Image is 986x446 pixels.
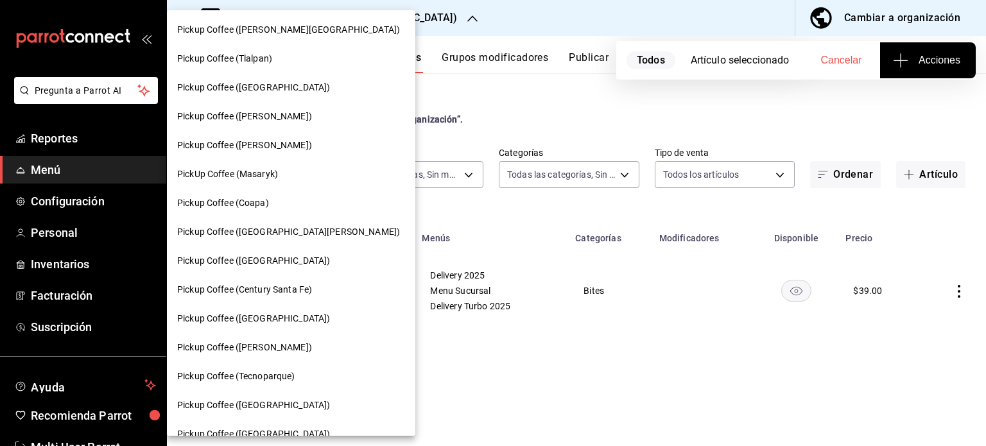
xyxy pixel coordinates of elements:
[167,246,415,275] div: Pickup Coffee ([GEOGRAPHIC_DATA])
[167,102,415,131] div: Pickup Coffee ([PERSON_NAME])
[167,44,415,73] div: Pickup Coffee (Tlalpan)
[177,139,312,152] span: Pickup Coffee ([PERSON_NAME])
[177,110,312,123] span: Pickup Coffee ([PERSON_NAME])
[167,15,415,44] div: Pickup Coffee ([PERSON_NAME][GEOGRAPHIC_DATA])
[177,254,330,268] span: Pickup Coffee ([GEOGRAPHIC_DATA])
[167,362,415,391] div: Pickup Coffee (Tecnoparque)
[177,23,400,37] span: Pickup Coffee ([PERSON_NAME][GEOGRAPHIC_DATA])
[177,52,272,65] span: Pickup Coffee (Tlalpan)
[167,304,415,333] div: Pickup Coffee ([GEOGRAPHIC_DATA])
[167,160,415,189] div: PickUp Coffee (Masaryk)
[177,81,330,94] span: Pickup Coffee ([GEOGRAPHIC_DATA])
[177,283,312,296] span: Pickup Coffee (Century Santa Fe)
[177,399,330,412] span: Pickup Coffee ([GEOGRAPHIC_DATA])
[177,225,400,239] span: Pickup Coffee ([GEOGRAPHIC_DATA][PERSON_NAME])
[167,189,415,218] div: Pickup Coffee (Coapa)
[177,427,330,441] span: Pickup Coffee ([GEOGRAPHIC_DATA])
[177,167,278,181] span: PickUp Coffee (Masaryk)
[167,131,415,160] div: Pickup Coffee ([PERSON_NAME])
[167,275,415,304] div: Pickup Coffee (Century Santa Fe)
[177,370,295,383] span: Pickup Coffee (Tecnoparque)
[167,218,415,246] div: Pickup Coffee ([GEOGRAPHIC_DATA][PERSON_NAME])
[167,333,415,362] div: Pickup Coffee ([PERSON_NAME])
[177,196,269,210] span: Pickup Coffee (Coapa)
[167,73,415,102] div: Pickup Coffee ([GEOGRAPHIC_DATA])
[167,391,415,420] div: Pickup Coffee ([GEOGRAPHIC_DATA])
[177,341,312,354] span: Pickup Coffee ([PERSON_NAME])
[177,312,330,325] span: Pickup Coffee ([GEOGRAPHIC_DATA])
